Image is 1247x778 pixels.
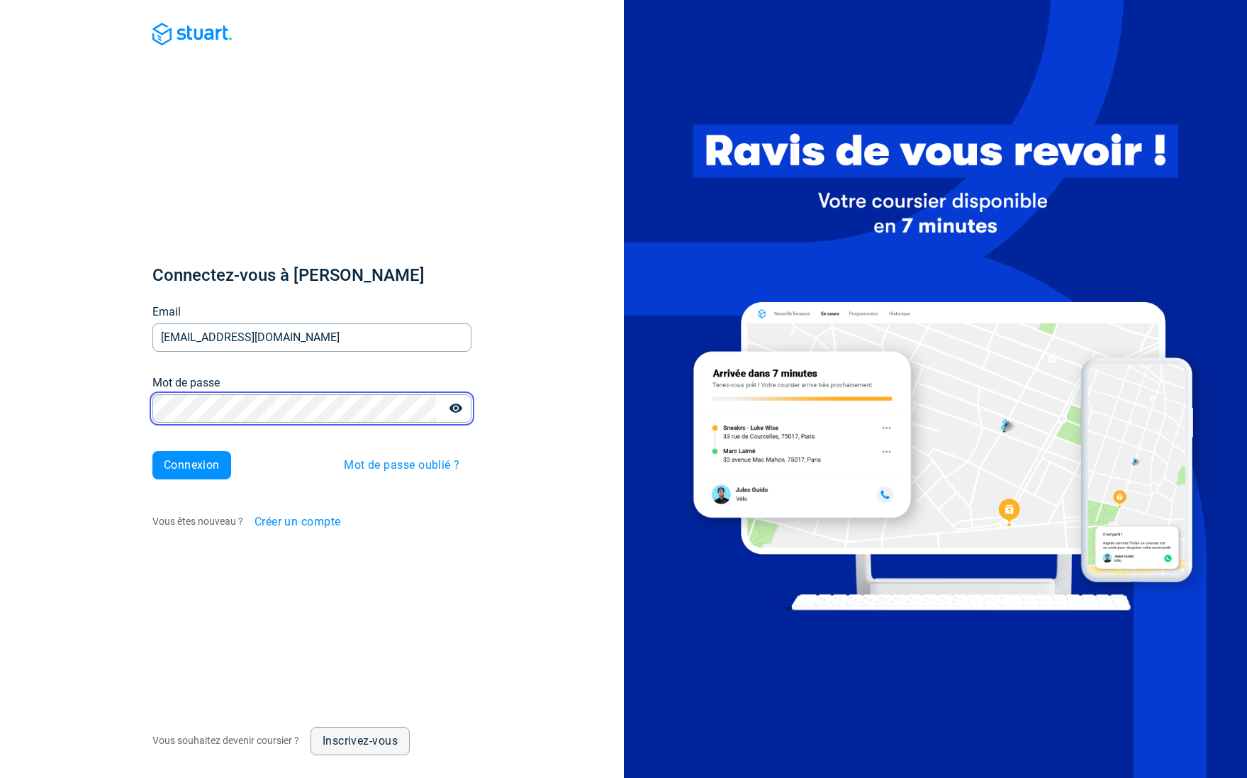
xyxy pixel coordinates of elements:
label: Mot de passe [152,374,220,391]
img: Blue logo [152,23,232,45]
span: Vous souhaitez devenir coursier ? [152,735,299,746]
span: Mot de passe oublié ? [344,460,460,471]
label: Email [152,304,181,321]
button: Créer un compte [243,508,352,536]
span: Vous êtes nouveau ? [152,515,243,526]
span: Créer un compte [255,516,341,528]
span: Inscrivez-vous [323,735,398,747]
button: Connexion [152,451,231,479]
span: Connexion [164,460,220,471]
a: Inscrivez-vous [311,727,410,755]
button: Mot de passe oublié ? [332,451,471,479]
h1: Connectez-vous à [PERSON_NAME] [152,264,471,287]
